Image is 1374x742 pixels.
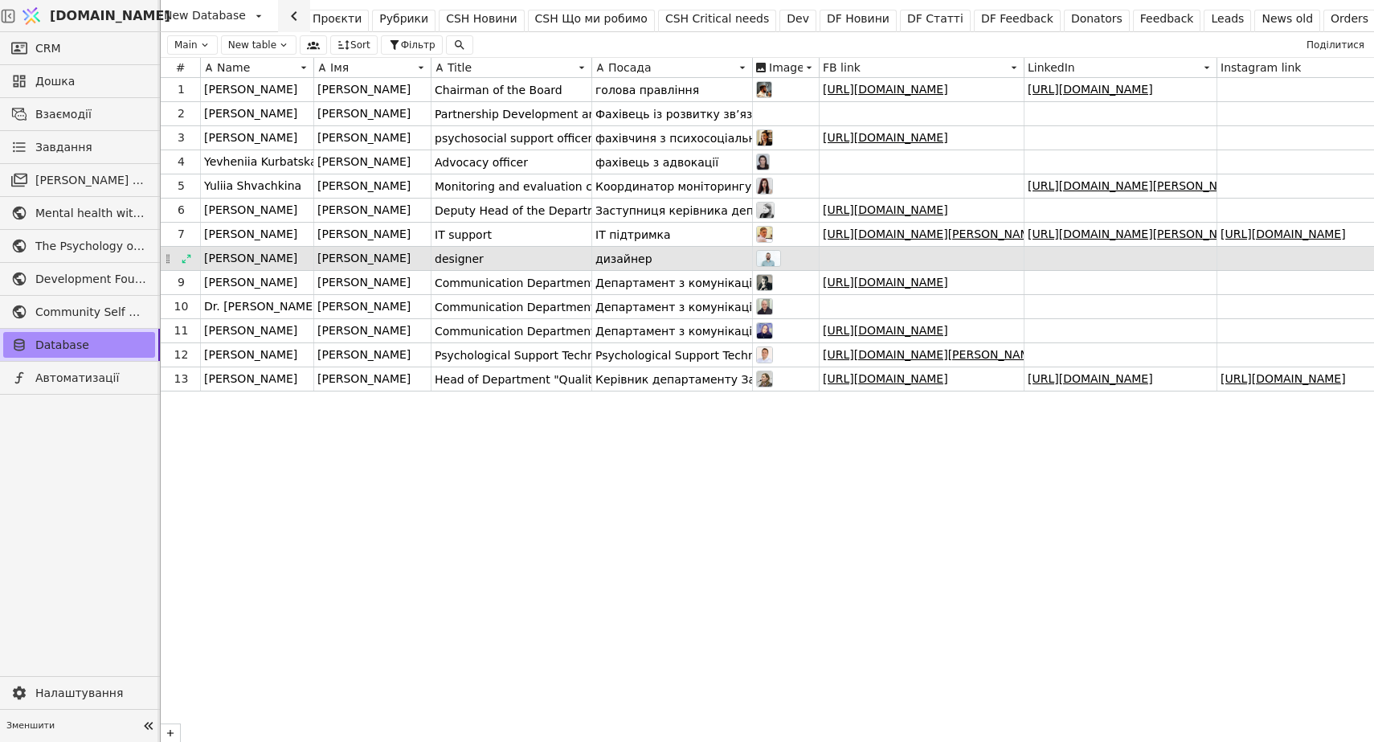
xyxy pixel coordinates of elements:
[317,322,411,339] span: [PERSON_NAME]
[3,101,155,127] a: Взаємодії
[435,320,595,342] span: Communication Department
[317,105,411,122] span: [PERSON_NAME]
[35,238,147,255] span: The Psychology of War
[162,105,200,122] div: 2
[330,61,349,74] span: Імя
[595,248,652,270] span: дизайнер
[3,365,155,391] a: Автоматизації
[204,178,301,195] span: Yuliia Shvachkina
[35,40,61,57] span: CRM
[435,103,809,125] span: Partnership Development and Program Reporting [PERSON_NAME]
[435,248,484,270] span: designer
[1028,371,1153,387] span: [URL][DOMAIN_NAME]
[317,178,411,195] span: [PERSON_NAME]
[317,81,411,98] span: [PERSON_NAME]
[435,175,651,198] span: Monitoring and evaluation coordinator
[756,274,773,291] img: 1649672021223-Ihor.webp
[595,272,933,294] span: Департамент з комунікацій. Експерт з відеовироництва.
[823,226,1135,243] span: [URL][DOMAIN_NAME][PERSON_NAME][DOMAIN_NAME]
[595,175,812,198] span: Координатор моніторингу та оцінки
[595,344,892,367] span: Psychological Support Technologies [PERSON_NAME]
[535,10,648,27] div: CSH Що ми робимо
[528,10,655,32] a: CSH Що ми робимо
[16,1,161,31] a: [DOMAIN_NAME]
[35,106,147,123] span: Взаємодії
[3,200,155,226] a: Mental health without prejudice project
[1221,226,1346,243] span: [URL][DOMAIN_NAME]
[823,81,948,98] span: [URL][DOMAIN_NAME]
[1071,10,1123,27] div: Donators
[330,35,378,55] button: Sort
[823,274,948,291] span: [URL][DOMAIN_NAME]
[19,1,43,31] img: Logo
[756,226,773,243] img: 1649672487260-RomanS.webp
[756,202,775,219] img: 1751182016868-WhatsApp_Image_2025-06-25_at_19.58.23.jpeg
[162,154,200,170] div: 4
[162,81,200,98] div: 1
[162,226,200,243] div: 7
[435,127,592,150] span: psychosocial support officer
[317,371,411,387] span: [PERSON_NAME]
[435,344,731,367] span: Psychological Support Technologies [PERSON_NAME]
[162,202,200,219] div: 6
[595,368,962,391] span: Керівник департаменту Забезпечення якості послуг з ПЗПСП
[35,370,147,387] span: Автоматизації
[204,154,317,170] span: Yevheniia Kurbatska
[1331,10,1368,27] div: Orders
[823,346,1135,363] span: [URL][DOMAIN_NAME][PERSON_NAME][DOMAIN_NAME]
[779,10,816,32] a: Dev
[3,35,155,61] a: CRM
[756,298,773,315] img: 1649672124061-Mike.webp
[435,368,779,391] span: Head of Department "Quality Assurance for MHPSS Services"
[756,154,770,170] img: 1755872762285-WhatsApp_Image_2025-08-22_at_17.21.57.jpeg
[823,202,948,219] span: [URL][DOMAIN_NAME]
[204,274,297,291] span: [PERSON_NAME]
[608,61,652,74] span: Посада
[435,296,595,318] span: Communication Department
[595,320,755,342] span: Департамент з комунікації
[435,199,845,222] span: Deputy Head of the Department "Quality Assurance for MHPSS Services"
[317,346,411,363] span: [PERSON_NAME]
[595,79,699,101] span: голова правління
[35,337,147,354] span: Database
[1064,10,1130,32] a: Donators
[401,38,436,52] span: Фільтр
[204,226,297,243] span: [PERSON_NAME]
[1028,226,1246,243] span: [URL][DOMAIN_NAME][PERSON_NAME]
[204,322,297,339] span: [PERSON_NAME]
[3,266,155,292] a: Development Foundation
[448,61,472,74] span: Title
[595,296,755,318] span: Департамент з комунікації
[981,10,1053,27] div: DF Feedback
[3,233,155,259] a: The Psychology of War
[1140,10,1194,27] div: Feedback
[1262,10,1313,27] div: News old
[435,151,528,174] span: Advocacy officer
[50,6,170,26] span: [DOMAIN_NAME]
[372,10,436,32] a: Рубрики
[162,371,200,387] div: 13
[3,68,155,94] a: Дошка
[317,274,411,291] span: [PERSON_NAME]
[1133,10,1201,32] a: Feedback
[595,151,718,174] span: фахівець з адвокації
[787,10,809,27] div: Dev
[435,79,562,101] span: Chairman of the Board
[665,10,769,27] div: CSH Critical needs
[823,371,948,387] span: [URL][DOMAIN_NAME]
[823,61,861,74] span: FB link
[446,10,517,27] div: CSH Новини
[162,274,200,291] div: 9
[900,10,971,32] a: DF Статті
[595,223,671,246] span: ІТ підтримка
[162,178,200,195] div: 5
[379,10,428,27] div: Рубрики
[162,129,200,146] div: 3
[204,129,297,146] span: [PERSON_NAME]
[3,680,155,706] a: Налаштування
[204,105,297,122] span: [PERSON_NAME]
[167,35,218,55] div: Main
[204,346,297,363] span: [PERSON_NAME]
[35,304,147,321] span: Community Self Help
[1211,10,1244,27] div: Leads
